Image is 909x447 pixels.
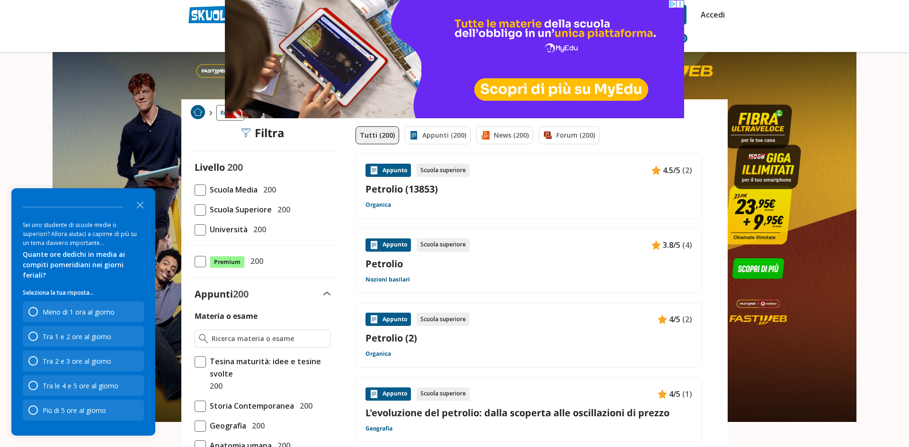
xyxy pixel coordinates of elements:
div: Survey [11,188,155,436]
div: Appunto [365,387,411,401]
img: Apri e chiudi sezione [323,292,331,296]
img: Appunti filtro contenuto [409,131,419,140]
span: 200 [250,223,266,236]
img: Appunti contenuto [369,389,379,399]
div: Filtra [241,126,285,140]
div: Quante ore dedichi in media ai compiti pomeridiani nei giorni feriali? [23,249,144,280]
a: Ricerca [216,105,244,121]
div: Sei uno studente di scuole medie o superiori? Allora aiutaci a capirne di più su un tema davvero ... [23,220,144,247]
input: Ricerca materia o esame [212,334,327,343]
div: Più di 5 ore al giorno [43,406,106,415]
div: Tra 1 e 2 ore al giorno [23,326,144,347]
span: Scuola Media [206,184,258,196]
img: Appunti contenuto [658,315,667,324]
span: Geografia [206,420,246,432]
img: Appunti contenuto [651,240,661,250]
div: Appunto [365,313,411,326]
a: Appunti (200) [405,126,471,144]
div: Tra le 4 e 5 ore al giorno [23,375,144,396]
span: Storia Contemporanea [206,400,294,412]
span: Scuola Superiore [206,203,272,216]
img: Appunti contenuto [651,166,661,175]
div: Scuola superiore [417,164,470,177]
a: Organica [365,350,391,358]
div: Meno di 1 ora al giorno [43,307,115,316]
div: Tra le 4 e 5 ore al giorno [43,381,118,390]
span: Premium [210,256,245,268]
a: Petrolio (13853) [365,183,692,195]
div: Appunto [365,238,411,252]
p: Seleziona la tua risposta... [23,288,144,298]
label: Livello [195,161,225,174]
span: 3.8/5 [663,239,680,251]
img: Forum filtro contenuto [543,131,553,140]
div: Tra 2 e 3 ore al giorno [23,351,144,371]
a: Nozioni basilari [365,276,410,283]
a: Accedi [701,5,721,25]
a: Home [191,105,205,121]
img: Filtra filtri mobile [241,128,251,138]
img: Ricerca materia o esame [199,334,208,343]
img: Appunti contenuto [658,389,667,399]
img: Appunti contenuto [369,240,379,250]
button: Close the survey [131,195,150,214]
a: Geografia [365,425,392,432]
div: Scuola superiore [417,313,470,326]
span: 4/5 [669,388,680,400]
span: 200 [296,400,312,412]
span: 200 [274,203,290,216]
label: Materia o esame [195,311,258,321]
span: (2) [682,164,692,176]
div: Scuola superiore [417,387,470,401]
a: Tutti (200) [356,126,399,144]
span: 200 [206,380,223,392]
span: 200 [259,184,276,196]
img: Appunti contenuto [369,166,379,175]
div: Appunto [365,164,411,177]
span: 200 [233,288,249,300]
a: Petrolio (2) [365,332,692,344]
div: Più di 5 ore al giorno [23,400,144,421]
span: 4/5 [669,313,680,325]
span: Università [206,223,248,236]
div: Tra 1 e 2 ore al giorno [43,332,111,341]
span: (1) [682,388,692,400]
div: Meno di 1 ora al giorno [23,301,144,322]
img: News filtro contenuto [481,131,490,140]
span: (4) [682,239,692,251]
span: 200 [247,255,263,267]
span: 200 [248,420,265,432]
a: Forum (200) [539,126,599,144]
span: 4.5/5 [663,164,680,176]
div: Scuola superiore [417,238,470,252]
span: (2) [682,313,692,325]
img: Home [191,105,205,119]
a: Petrolio [365,257,692,270]
div: Tra 2 e 3 ore al giorno [43,357,111,366]
a: News (200) [476,126,533,144]
a: Organica [365,201,391,209]
label: Appunti [195,288,249,300]
a: L'evoluzione del petrolio: dalla scoperta alle oscillazioni di prezzo [365,406,692,419]
span: 200 [227,161,243,174]
span: Tesina maturità: idee e tesine svolte [206,355,331,380]
img: Appunti contenuto [369,315,379,324]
